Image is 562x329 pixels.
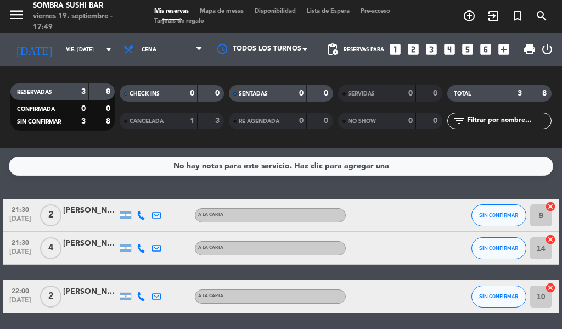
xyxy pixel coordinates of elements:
[471,237,526,259] button: SIN CONFIRMAR
[7,236,34,248] span: 21:30
[479,245,518,251] span: SIN CONFIRMAR
[442,42,457,57] i: looks_4
[299,90,304,97] strong: 0
[545,282,556,293] i: cancel
[7,203,34,215] span: 21:30
[198,294,223,298] span: A LA CARTA
[173,160,389,172] div: No hay notas para este servicio. Haz clic para agregar una
[471,204,526,226] button: SIN CONFIRMAR
[239,91,268,97] span: SENTADAS
[523,43,536,56] span: print
[63,204,118,217] div: [PERSON_NAME] Rottemberg
[40,237,61,259] span: 4
[106,118,113,125] strong: 8
[198,213,223,217] span: A LA CARTA
[542,90,549,97] strong: 8
[33,1,132,12] div: Sombra Sushi Bar
[63,237,118,250] div: [PERSON_NAME]
[487,9,500,23] i: exit_to_app
[17,107,55,112] span: CONFIRMADA
[106,88,113,96] strong: 8
[433,117,440,125] strong: 0
[408,90,413,97] strong: 0
[299,117,304,125] strong: 0
[194,8,249,14] span: Mapa de mesas
[535,9,548,23] i: search
[355,8,396,14] span: Pre-acceso
[8,7,25,27] button: menu
[479,212,518,218] span: SIN CONFIRMAR
[541,33,554,66] div: LOG OUT
[190,117,194,125] strong: 1
[406,42,420,57] i: looks_two
[215,90,222,97] strong: 0
[190,90,194,97] strong: 0
[130,91,160,97] span: CHECK INS
[249,8,301,14] span: Disponibilidad
[324,90,330,97] strong: 0
[81,88,86,96] strong: 3
[433,90,440,97] strong: 0
[388,42,402,57] i: looks_one
[142,47,156,53] span: Cena
[149,8,194,14] span: Mis reservas
[348,119,376,124] span: NO SHOW
[348,91,375,97] span: SERVIDAS
[497,42,511,57] i: add_box
[215,117,222,125] strong: 3
[40,204,61,226] span: 2
[454,91,471,97] span: TOTAL
[7,248,34,261] span: [DATE]
[8,7,25,23] i: menu
[106,105,113,113] strong: 0
[81,105,86,113] strong: 0
[424,42,439,57] i: looks_3
[63,286,118,298] div: [PERSON_NAME]
[8,38,60,60] i: [DATE]
[408,117,413,125] strong: 0
[479,293,518,299] span: SIN CONFIRMAR
[545,234,556,245] i: cancel
[301,8,355,14] span: Lista de Espera
[511,9,524,23] i: turned_in_not
[541,43,554,56] i: power_settings_new
[471,286,526,308] button: SIN CONFIRMAR
[17,119,61,125] span: SIN CONFIRMAR
[198,246,223,250] span: A LA CARTA
[460,42,475,57] i: looks_5
[518,90,522,97] strong: 3
[7,215,34,228] span: [DATE]
[466,115,551,127] input: Filtrar por nombre...
[324,117,330,125] strong: 0
[17,90,52,95] span: RESERVADAS
[40,286,61,308] span: 2
[7,284,34,297] span: 22:00
[453,114,466,127] i: filter_list
[33,11,132,32] div: viernes 19. septiembre - 17:49
[7,297,34,309] span: [DATE]
[239,119,279,124] span: RE AGENDADA
[479,42,493,57] i: looks_6
[130,119,164,124] span: CANCELADA
[102,43,115,56] i: arrow_drop_down
[463,9,476,23] i: add_circle_outline
[326,43,339,56] span: pending_actions
[149,18,210,24] span: Tarjetas de regalo
[545,201,556,212] i: cancel
[81,118,86,125] strong: 3
[344,47,384,53] span: Reservas para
